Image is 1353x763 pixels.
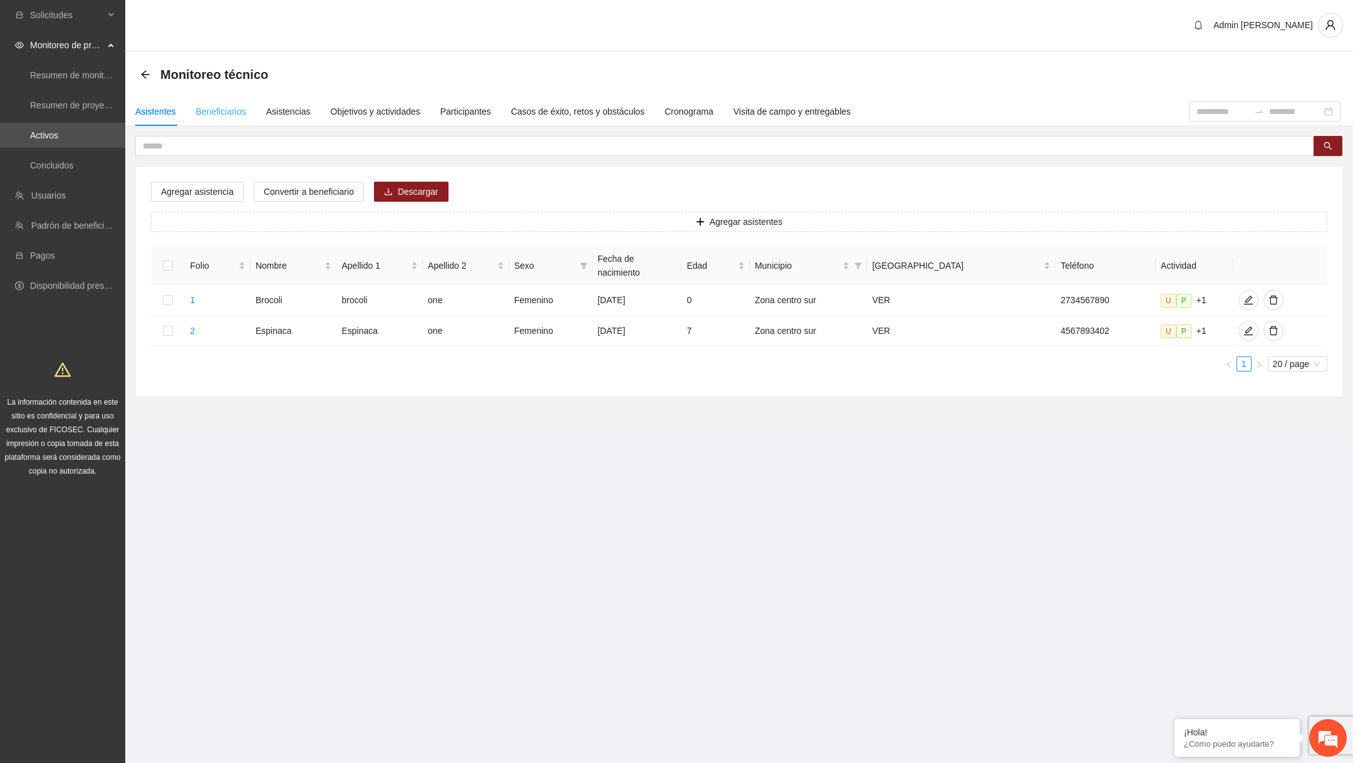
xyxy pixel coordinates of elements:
button: bell [1188,15,1208,35]
div: Page Size [1268,356,1327,371]
a: Activos [30,130,58,140]
td: [DATE] [593,285,682,316]
span: Convertir a beneficiario [264,185,354,199]
p: ¿Cómo puedo ayudarte? [1184,739,1290,749]
a: Usuarios [31,190,66,200]
span: P [1176,324,1191,338]
div: Asistentes [135,105,176,118]
span: Solicitudes [30,3,104,28]
span: U [1161,324,1176,338]
div: Visita de campo y entregables [734,105,851,118]
span: filter [580,262,588,269]
span: [GEOGRAPHIC_DATA] [872,259,1041,272]
button: downloadDescargar [374,182,448,202]
td: one [423,316,509,346]
span: filter [854,262,862,269]
a: Disponibilidad presupuestal [30,281,137,291]
th: Actividad [1156,247,1233,285]
span: Folio [190,259,236,272]
td: Femenino [509,316,593,346]
th: Municipio [750,247,868,285]
button: delete [1263,321,1283,341]
span: La información contenida en este sitio es confidencial y para uso exclusivo de FICOSEC. Cualquier... [5,398,121,475]
span: left [1225,361,1233,368]
button: search [1314,136,1342,156]
button: delete [1263,290,1283,310]
span: download [384,187,393,197]
span: edit [1239,326,1258,336]
span: filter [578,256,590,275]
span: Apellido 1 [341,259,408,272]
td: +1 [1156,285,1233,316]
td: VER [867,285,1055,316]
span: user [1319,19,1342,31]
span: delete [1264,326,1283,336]
div: ¡Hola! [1184,727,1290,737]
a: 2 [190,326,195,336]
div: Minimizar ventana de chat en vivo [205,6,236,36]
td: 7 [682,316,749,346]
th: Fecha de nacimiento [593,247,682,285]
a: Pagos [30,251,55,261]
th: Nombre [251,247,337,285]
span: arrow-left [140,70,150,80]
button: left [1221,356,1236,371]
span: plus [696,217,705,227]
a: Concluidos [30,160,73,170]
span: Monitoreo de proyectos [30,33,104,58]
span: Estamos en línea. [73,167,173,294]
td: Femenino [509,285,593,316]
th: Folio [185,247,250,285]
li: Previous Page [1221,356,1236,371]
td: brocoli [336,285,423,316]
div: Cronograma [665,105,713,118]
a: Resumen de monitoreo [30,70,122,80]
th: Apellido 1 [336,247,423,285]
div: Casos de éxito, retos y obstáculos [511,105,645,118]
span: U [1161,294,1176,308]
li: Next Page [1252,356,1267,371]
span: edit [1239,295,1258,305]
th: Teléfono [1055,247,1156,285]
button: plusAgregar asistentes [151,212,1327,232]
a: 1 [190,295,195,305]
a: 1 [1237,357,1251,371]
a: Padrón de beneficiarios [31,221,123,231]
button: edit [1238,321,1258,341]
span: Monitoreo técnico [160,65,268,85]
div: Chatee con nosotros ahora [65,64,210,80]
td: 0 [682,285,749,316]
span: Admin [PERSON_NAME] [1213,20,1313,30]
td: Zona centro sur [750,285,868,316]
div: Back [140,70,150,80]
span: eye [15,41,24,49]
td: [DATE] [593,316,682,346]
span: filter [852,256,864,275]
button: Agregar asistencia [151,182,244,202]
span: Agregar asistencia [161,185,234,199]
span: swap-right [1254,106,1264,117]
span: Descargar [398,185,438,199]
td: Espinaca [251,316,337,346]
td: Espinaca [336,316,423,346]
td: Brocoli [251,285,337,316]
div: Objetivos y actividades [331,105,420,118]
td: 2734567890 [1055,285,1156,316]
span: inbox [15,11,24,19]
div: Beneficiarios [196,105,246,118]
span: search [1324,142,1332,152]
span: Nombre [256,259,323,272]
td: VER [867,316,1055,346]
span: bell [1189,20,1208,30]
th: Edad [682,247,749,285]
span: Apellido 2 [428,259,495,272]
div: Asistencias [266,105,311,118]
span: 20 / page [1273,357,1322,371]
button: edit [1238,290,1258,310]
span: to [1254,106,1264,117]
a: Resumen de proyectos aprobados [30,100,164,110]
span: Edad [687,259,735,272]
button: right [1252,356,1267,371]
td: Zona centro sur [750,316,868,346]
button: user [1318,13,1343,38]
